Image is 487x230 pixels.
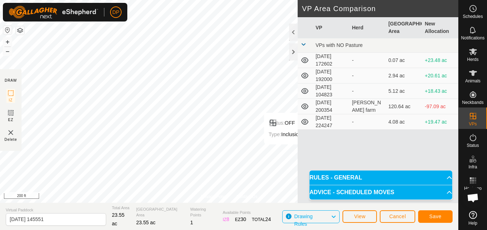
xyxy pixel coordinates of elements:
[9,6,98,19] img: Gallagher Logo
[422,53,458,68] td: +23.48 ac
[467,57,478,62] span: Herds
[380,210,415,223] button: Cancel
[190,220,193,225] span: 1
[418,210,453,223] button: Save
[386,114,422,130] td: 4.08 ac
[235,216,246,223] div: EZ
[386,99,422,114] td: 120.64 ac
[313,83,349,99] td: [DATE] 104823
[422,83,458,99] td: +18.43 ac
[136,206,185,218] span: [GEOGRAPHIC_DATA] Area
[309,171,452,185] p-accordion-header: RULES - GENERAL
[112,205,131,211] span: Total Area
[342,210,377,223] button: View
[389,214,406,219] span: Cancel
[352,99,383,114] div: [PERSON_NAME] farm
[467,143,479,148] span: Status
[429,214,441,219] span: Save
[354,214,365,219] span: View
[469,122,477,126] span: VPs
[465,79,481,83] span: Animals
[386,17,422,38] th: [GEOGRAPHIC_DATA] Area
[313,53,349,68] td: [DATE] 172602
[227,216,230,222] span: 8
[313,114,349,130] td: [DATE] 224247
[316,42,363,48] span: VPs with NO Pasture
[462,187,484,209] a: Open chat
[309,190,394,195] span: ADVICE - SCHEDULED MOVES
[269,119,315,127] div: OFF
[9,97,13,103] span: IZ
[352,72,383,80] div: -
[313,68,349,83] td: [DATE] 192000
[352,57,383,64] div: -
[294,214,312,227] span: Drawing Rules
[3,38,12,46] button: +
[6,128,15,137] img: VP
[422,17,458,38] th: New Allocation
[352,118,383,126] div: -
[422,68,458,83] td: +20.61 ac
[313,99,349,114] td: [DATE] 200354
[3,26,12,34] button: Reset Map
[468,165,477,169] span: Infra
[462,100,483,105] span: Neckbands
[223,216,229,223] div: IZ
[352,87,383,95] div: -
[6,207,106,213] span: Virtual Paddock
[422,114,458,130] td: +19.47 ac
[468,221,477,225] span: Help
[16,26,24,35] button: Map Layers
[8,117,14,123] span: EZ
[463,14,483,19] span: Schedules
[386,83,422,99] td: 5.12 ac
[265,216,271,222] span: 24
[313,17,349,38] th: VP
[349,17,386,38] th: Herd
[461,36,484,40] span: Notifications
[112,212,124,226] span: 23.55 ac
[241,216,246,222] span: 30
[464,186,482,191] span: Heatmap
[223,210,271,216] span: Available Points
[236,193,257,200] a: Contact Us
[309,185,452,200] p-accordion-header: ADVICE - SCHEDULED MOVES
[309,175,362,181] span: RULES - GENERAL
[269,131,281,137] label: Type:
[422,99,458,114] td: -97.09 ac
[459,208,487,228] a: Help
[3,47,12,56] button: –
[201,193,228,200] a: Privacy Policy
[386,68,422,83] td: 2.94 ac
[386,53,422,68] td: 0.07 ac
[302,4,458,13] h2: VP Area Comparison
[190,206,217,218] span: Watering Points
[269,130,315,139] div: Inclusion Zone
[252,216,271,223] div: TOTAL
[5,78,17,83] div: DRAW
[112,9,119,16] span: DP
[136,220,156,225] span: 23.55 ac
[5,137,17,142] span: Delete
